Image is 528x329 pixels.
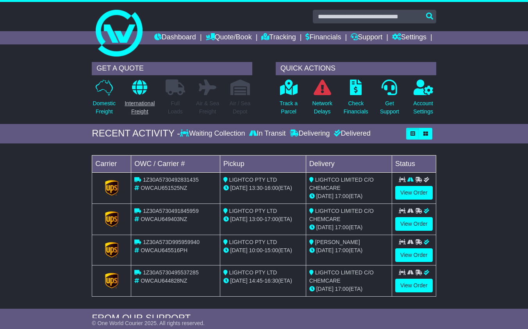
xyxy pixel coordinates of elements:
[249,247,263,253] span: 10:00
[309,269,374,284] span: LIGHTCO LIMITED C/O CHEMCARE
[141,247,187,253] span: OWCAU645516PH
[124,79,155,120] a: InternationalFreight
[395,186,433,200] a: View Order
[309,223,389,232] div: (ETA)
[92,320,205,326] span: © One World Courier 2025. All rights reserved.
[305,31,341,44] a: Financials
[316,247,334,253] span: [DATE]
[105,242,118,258] img: GetCarrierServiceLogo
[196,99,219,116] p: Air & Sea Freight
[249,185,263,191] span: 13:30
[413,79,433,120] a: AccountSettings
[229,177,277,183] span: LIGHTCO PTY LTD
[288,129,332,138] div: Delivering
[395,279,433,292] a: View Order
[315,239,360,245] span: [PERSON_NAME]
[223,277,303,285] div: - (ETA)
[143,269,198,276] span: 1Z30A5730495537285
[351,31,382,44] a: Support
[220,155,306,172] td: Pickup
[309,177,374,191] span: LIGHTCO LIMITED C/O CHEMCARE
[264,185,278,191] span: 16:00
[230,278,248,284] span: [DATE]
[280,99,298,116] p: Track a Parcel
[143,208,198,214] span: 1Z30A5730491845959
[312,79,333,120] a: NetworkDelays
[125,99,155,116] p: International Freight
[166,99,185,116] p: Full Loads
[264,278,278,284] span: 16:30
[392,155,436,172] td: Status
[316,193,334,199] span: [DATE]
[230,185,248,191] span: [DATE]
[105,180,118,196] img: GetCarrierServiceLogo
[395,248,433,262] a: View Order
[92,128,180,139] div: RECENT ACTIVITY -
[229,269,277,276] span: LIGHTCO PTY LTD
[309,192,389,200] div: (ETA)
[249,216,263,222] span: 13:00
[261,31,296,44] a: Tracking
[335,224,349,230] span: 17:00
[380,79,400,120] a: GetSupport
[343,79,369,120] a: CheckFinancials
[141,278,187,284] span: OWCAU644828NZ
[276,62,436,75] div: QUICK ACTIONS
[105,273,118,288] img: GetCarrierServiceLogo
[223,215,303,223] div: - (ETA)
[143,177,198,183] span: 1Z30A5730492831435
[206,31,252,44] a: Quote/Book
[380,99,399,116] p: Get Support
[316,224,334,230] span: [DATE]
[92,313,436,324] div: FROM OUR SUPPORT
[413,99,433,116] p: Account Settings
[93,79,116,120] a: DomesticFreight
[223,184,303,192] div: - (ETA)
[105,211,118,227] img: GetCarrierServiceLogo
[306,155,392,172] td: Delivery
[344,99,368,116] p: Check Financials
[335,286,349,292] span: 17:00
[230,216,248,222] span: [DATE]
[180,129,247,138] div: Waiting Collection
[223,246,303,255] div: - (ETA)
[230,99,251,116] p: Air / Sea Depot
[309,246,389,255] div: (ETA)
[309,285,389,293] div: (ETA)
[335,193,349,199] span: 17:00
[335,247,349,253] span: 17:00
[309,208,374,222] span: LIGHTCO LIMITED C/O CHEMCARE
[249,278,263,284] span: 14:45
[332,129,371,138] div: Delivered
[316,286,334,292] span: [DATE]
[92,155,131,172] td: Carrier
[312,99,332,116] p: Network Delays
[143,239,200,245] span: 1Z30A573D995959940
[264,216,278,222] span: 17:00
[264,247,278,253] span: 15:00
[131,155,220,172] td: OWC / Carrier #
[92,62,252,75] div: GET A QUOTE
[93,99,116,116] p: Domestic Freight
[229,208,277,214] span: LIGHTCO PTY LTD
[154,31,196,44] a: Dashboard
[395,217,433,231] a: View Order
[247,129,288,138] div: In Transit
[141,185,187,191] span: OWCAU651525NZ
[279,79,298,120] a: Track aParcel
[229,239,277,245] span: LIGHTCO PTY LTD
[230,247,248,253] span: [DATE]
[392,31,426,44] a: Settings
[141,216,187,222] span: OWCAU649403NZ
